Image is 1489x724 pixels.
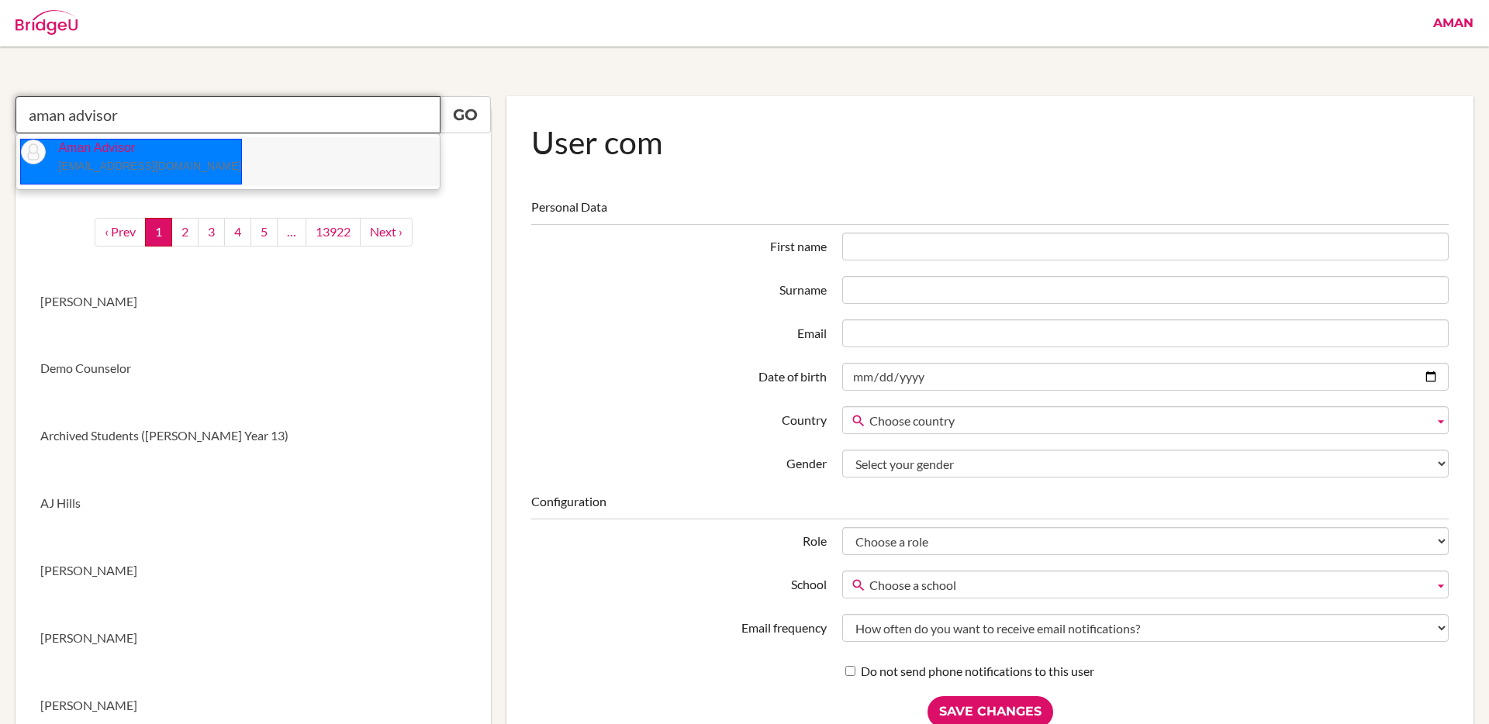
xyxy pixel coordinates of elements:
label: Role [523,527,834,550]
a: [PERSON_NAME] [16,605,491,672]
a: 3 [198,218,225,247]
a: New User [16,133,491,201]
a: next [360,218,413,247]
a: 1 [145,218,172,247]
a: [PERSON_NAME] [16,537,491,605]
img: Bridge-U [16,10,78,35]
a: 5 [250,218,278,247]
span: Choose a school [869,571,1428,599]
legend: Configuration [531,493,1449,519]
label: Gender [523,450,834,473]
a: Archived Students ([PERSON_NAME] Year 13) [16,402,491,470]
input: Quicksearch user [16,96,440,133]
a: ‹ Prev [95,218,146,247]
img: thumb_default-9baad8e6c595f6d87dbccf3bc005204999cb094ff98a76d4c88bb8097aa52fd3.png [21,140,46,164]
label: Surname [523,276,834,299]
label: Email [523,319,834,343]
label: First name [523,233,834,256]
label: School [523,571,834,594]
span: Choose country [869,407,1428,435]
a: … [277,218,306,247]
a: [PERSON_NAME] [16,268,491,336]
label: Country [523,406,834,429]
a: 2 [171,218,199,247]
legend: Personal Data [531,198,1449,225]
a: 13922 [306,218,361,247]
a: AJ Hills [16,470,491,537]
input: Do not send phone notifications to this user [845,666,855,676]
a: Demo Counselor [16,335,491,402]
h1: User com [531,121,1449,164]
label: Do not send phone notifications to this user [845,663,1094,681]
label: Email frequency [523,614,834,637]
a: Go [440,96,491,133]
a: 4 [224,218,251,247]
label: Date of birth [523,363,834,386]
small: [EMAIL_ADDRESS][DOMAIN_NAME] [58,160,241,172]
p: Aman Advisor [46,140,241,175]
